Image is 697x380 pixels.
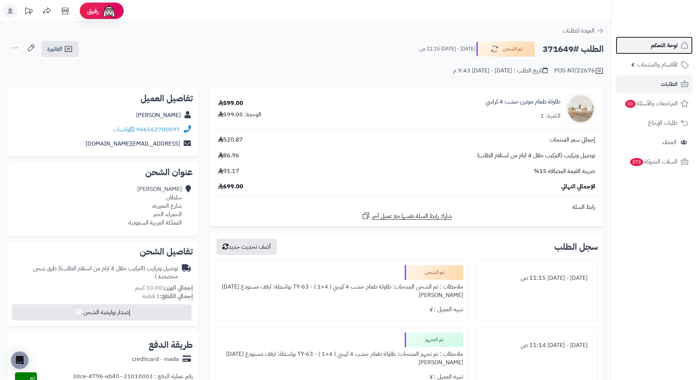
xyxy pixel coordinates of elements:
a: السلات المتروكة373 [616,153,693,170]
a: المراجعات والأسئلة10 [616,95,693,112]
span: طلبات الإرجاع [648,118,678,128]
a: الطلبات [616,75,693,93]
div: تاريخ الطلب : [DATE] - [DATE] 9:43 م [453,67,548,75]
a: [EMAIL_ADDRESS][DOMAIN_NAME] [86,139,180,148]
span: ضريبة القيمة المضافة 15% [534,167,595,176]
h2: طريقة الدفع [149,341,193,349]
small: 1 قطعة [142,292,193,301]
span: الإجمالي النهائي [561,183,595,191]
div: الكمية: 1 [540,112,561,120]
div: الوحدة: 599.00 [218,110,261,119]
span: 699.00 [218,183,243,191]
span: العملاء [662,137,677,147]
div: تم التجهيز [405,332,463,347]
h2: الطلب #371649 [543,42,604,57]
div: Open Intercom Messenger [11,351,29,369]
a: طاولة طعام مودرن خشب 4 كراسي [486,98,561,106]
a: العملاء [616,133,693,151]
strong: إجمالي الوزن: [162,283,193,292]
a: واتساب [113,125,135,134]
span: 10 [625,100,636,108]
div: [DATE] - [DATE] 11:14 ص [480,338,593,353]
span: العودة للطلبات [562,26,595,35]
span: إجمالي سعر المنتجات [550,136,595,144]
div: POS-NT/22676 [554,67,604,75]
div: 599.00 [218,99,243,108]
span: ( طرق شحن مخصصة ) [33,264,178,281]
small: [DATE] - [DATE] 11:15 ص [419,45,475,53]
span: 91.17 [218,167,239,176]
span: الطلبات [661,79,678,89]
a: [PERSON_NAME] [136,111,181,120]
a: شارك رابط السلة نفسها مع عميل آخر [361,211,452,221]
div: تم الشحن [405,265,463,280]
img: ai-face.png [102,4,116,18]
small: 10.00 كجم [135,283,193,292]
div: [DATE] - [DATE] 11:15 ص [480,271,593,285]
a: تحديثات المنصة [19,4,38,20]
span: 520.87 [218,136,243,144]
img: 1752667706-1-90x90.jpg [566,94,595,124]
span: شارك رابط السلة نفسها مع عميل آخر [372,212,452,221]
span: 86.96 [218,151,239,160]
a: طلبات الإرجاع [616,114,693,132]
span: توصيل وتركيب (التركيب خلال 4 ايام من استلام الطلب) [477,151,595,160]
a: العودة للطلبات [562,26,604,35]
button: أضف تحديث جديد [217,239,277,255]
h2: تفاصيل الشحن [13,247,193,256]
button: إصدار بوليصة الشحن [12,304,192,320]
img: logo-2.png [647,20,690,36]
div: creditcard - mada [132,355,179,364]
a: الفاتورة [41,41,79,57]
div: ملاحظات : تم الشحن المنتجات: طاولة طعام خشب 4 كرسي ( 4+1 ) - TY-63 بواسطة: ارفف مستودع [DATE][PER... [220,280,463,302]
span: 373 [630,158,643,166]
h2: تفاصيل العميل [13,94,193,103]
div: توصيل وتركيب (التركيب خلال 4 ايام من استلام الطلب) [13,264,178,281]
h2: عنوان الشحن [13,168,193,177]
button: تم الشحن [476,41,535,57]
span: الأقسام والمنتجات [637,60,678,70]
a: لوحة التحكم [616,37,693,54]
strong: إجمالي القطع: [160,292,193,301]
span: لوحة التحكم [651,40,678,50]
span: السلات المتروكة [629,157,678,167]
h3: سجل الطلب [554,242,598,251]
span: المراجعات والأسئلة [625,98,678,109]
a: 966562700097 [136,125,180,134]
div: ملاحظات : تم تجهيز المنتجات: طاولة طعام خشب 4 كرسي ( 4+1 ) - TY-63 بواسطة: ارفف مستودع [DATE][PER... [220,347,463,370]
div: رابط السلة [213,203,601,211]
div: [PERSON_NAME] سلطان شارع النعيريه، الحمراء، الخبر المملكة العربية السعودية [128,185,182,227]
div: تنبيه العميل : لا [220,302,463,317]
span: رفيق [87,7,99,15]
span: الفاتورة [47,45,62,53]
